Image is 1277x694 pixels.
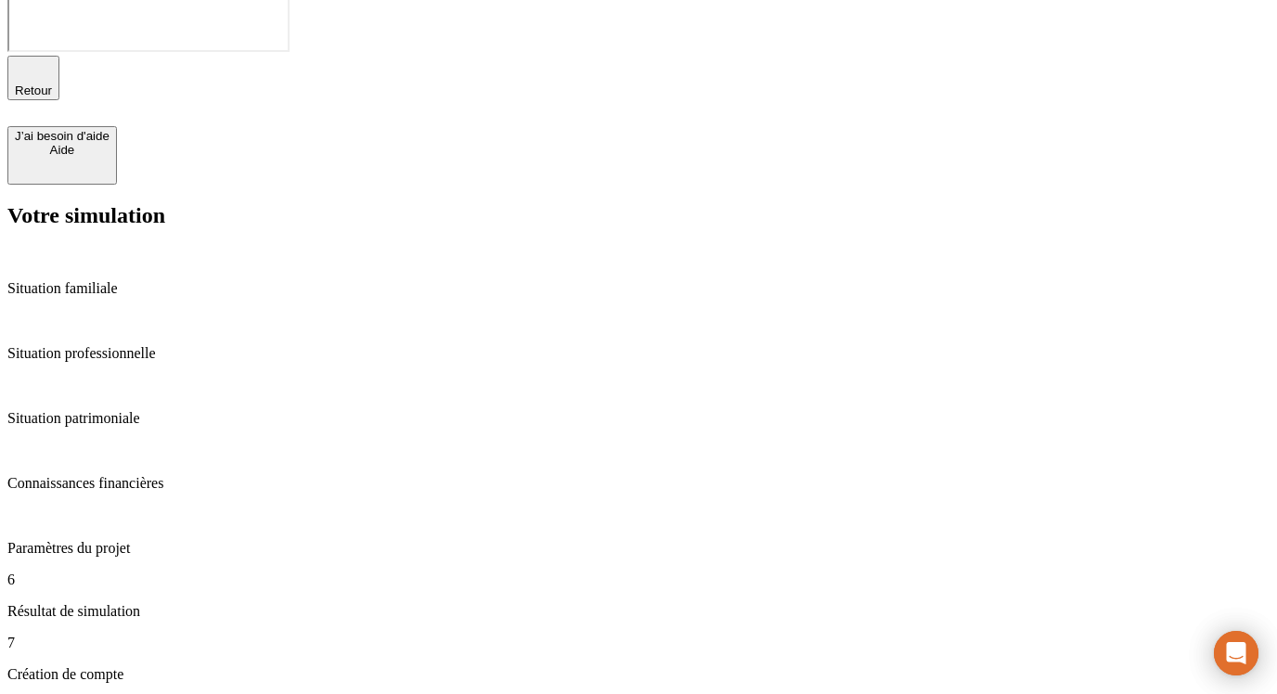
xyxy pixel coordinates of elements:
[7,345,1270,362] p: Situation professionnelle
[7,280,1270,297] p: Situation familiale
[7,475,1270,492] p: Connaissances financières
[15,129,110,143] div: J’ai besoin d'aide
[7,56,59,100] button: Retour
[7,126,117,185] button: J’ai besoin d'aideAide
[1214,631,1258,675] div: Ouvrir le Messenger Intercom
[7,635,1270,651] p: 7
[7,603,1270,620] p: Résultat de simulation
[7,410,1270,427] p: Situation patrimoniale
[15,143,110,157] div: Aide
[7,203,1270,228] h2: Votre simulation
[7,572,1270,588] p: 6
[7,540,1270,557] p: Paramètres du projet
[15,84,52,97] span: Retour
[7,666,1270,683] p: Création de compte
